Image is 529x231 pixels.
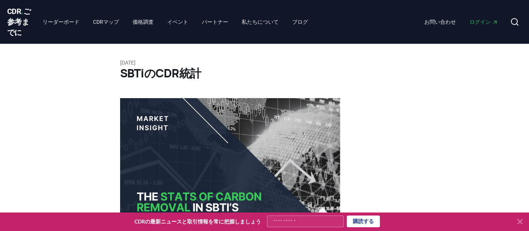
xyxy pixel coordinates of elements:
[37,15,85,29] a: リーダーボード
[7,6,31,38] a: CDR.ご参考までに
[120,65,201,81] font: SBTiのCDR統計
[463,15,504,29] a: ログイン
[292,19,308,25] font: ブログ
[286,15,314,29] a: ブログ
[43,19,79,25] font: リーダーボード
[133,19,154,25] font: 価格調査
[418,15,462,29] a: お問い合わせ
[127,15,160,29] a: 価格調査
[37,15,314,29] nav: 主要
[242,19,279,25] font: 私たちについて
[470,19,491,25] font: ログイン
[236,15,285,29] a: 私たちについて
[418,15,504,29] nav: 主要
[7,7,21,16] font: CDR
[196,15,234,29] a: パートナー
[87,15,125,29] a: CDRマップ
[202,19,228,25] font: パートナー
[161,15,194,29] a: イベント
[424,19,456,25] font: お問い合わせ
[93,19,119,25] font: CDRマップ
[21,7,23,16] font: .
[7,7,31,37] font: ご参考までに
[120,60,136,66] font: [DATE]
[167,19,188,25] font: イベント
